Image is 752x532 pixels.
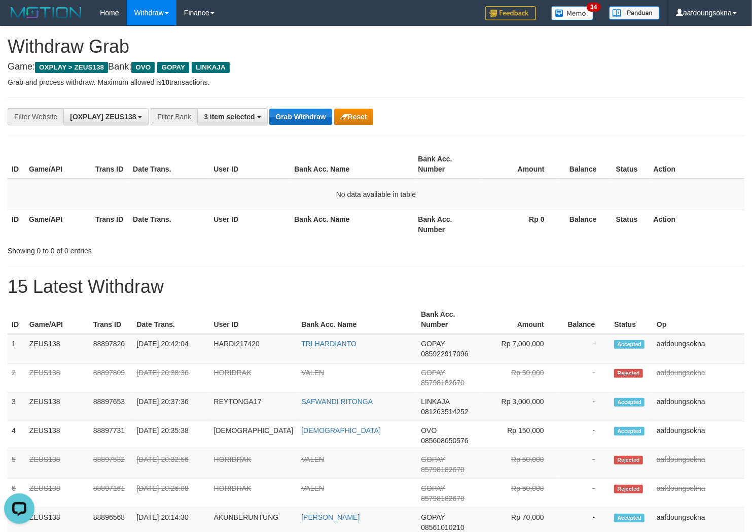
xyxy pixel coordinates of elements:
[587,3,600,12] span: 34
[551,6,594,20] img: Button%20Memo.svg
[301,484,324,492] a: VALEN
[301,426,381,435] a: [DEMOGRAPHIC_DATA]
[25,363,89,392] td: ZEUS138
[653,392,744,421] td: aafdoungsokna
[8,5,85,20] img: MOTION_logo.png
[210,363,298,392] td: HORIDRAK
[197,108,267,125] button: 3 item selected
[89,305,133,334] th: Trans ID
[25,334,89,363] td: ZEUS138
[483,363,559,392] td: Rp 50,000
[132,392,209,421] td: [DATE] 20:37:36
[653,450,744,479] td: aafdoungsokna
[421,455,445,463] span: GOPAY
[481,150,560,179] th: Amount
[132,334,209,363] td: [DATE] 20:42:04
[25,479,89,508] td: ZEUS138
[132,479,209,508] td: [DATE] 20:26:08
[653,421,744,450] td: aafdoungsokna
[35,62,108,73] span: OXPLAY > ZEUS138
[301,455,324,463] a: VALEN
[131,62,155,73] span: OVO
[89,392,133,421] td: 88897653
[301,340,356,348] a: TRI HARDIANTO
[70,113,136,121] span: [OXPLAY] ZEUS138
[89,450,133,479] td: 88897532
[192,62,230,73] span: LINKAJA
[421,513,445,521] span: GOPAY
[414,210,481,239] th: Bank Acc. Number
[614,369,642,378] span: Rejected
[8,242,306,256] div: Showing 0 to 0 of 0 entries
[301,397,373,406] a: SAFWANDI RITONGA
[559,305,611,334] th: Balance
[8,277,744,297] h1: 15 Latest Withdraw
[25,210,91,239] th: Game/API
[421,369,445,377] span: GOPAY
[25,150,91,179] th: Game/API
[483,305,559,334] th: Amount
[559,363,611,392] td: -
[25,450,89,479] td: ZEUS138
[8,150,25,179] th: ID
[89,421,133,450] td: 88897731
[421,494,464,503] span: Copy 85798182670 to clipboard
[559,479,611,508] td: -
[560,150,612,179] th: Balance
[8,450,25,479] td: 5
[129,210,209,239] th: Date Trans.
[483,450,559,479] td: Rp 50,000
[609,6,660,20] img: panduan.png
[421,426,437,435] span: OVO
[559,392,611,421] td: -
[301,369,324,377] a: VALEN
[210,479,298,508] td: HORIDRAK
[614,485,642,493] span: Rejected
[209,150,290,179] th: User ID
[132,421,209,450] td: [DATE] 20:35:38
[612,150,650,179] th: Status
[63,108,149,125] button: [OXPLAY] ZEUS138
[8,334,25,363] td: 1
[414,150,481,179] th: Bank Acc. Number
[210,392,298,421] td: REYTONGA17
[421,397,449,406] span: LINKAJA
[559,334,611,363] td: -
[653,479,744,508] td: aafdoungsokna
[612,210,650,239] th: Status
[89,334,133,363] td: 88897826
[89,363,133,392] td: 88897809
[421,379,464,387] span: Copy 85798182670 to clipboard
[653,305,744,334] th: Op
[421,350,468,358] span: Copy 085922917096 to clipboard
[8,210,25,239] th: ID
[421,340,445,348] span: GOPAY
[421,408,468,416] span: Copy 081263514252 to clipboard
[483,479,559,508] td: Rp 50,000
[204,113,255,121] span: 3 item selected
[653,334,744,363] td: aafdoungsokna
[25,421,89,450] td: ZEUS138
[483,334,559,363] td: Rp 7,000,000
[210,450,298,479] td: HORIDRAK
[290,210,414,239] th: Bank Acc. Name
[560,210,612,239] th: Balance
[8,62,744,72] h4: Game: Bank:
[301,513,360,521] a: [PERSON_NAME]
[614,456,642,464] span: Rejected
[4,4,34,35] button: Open LiveChat chat widget
[8,479,25,508] td: 6
[25,392,89,421] td: ZEUS138
[485,6,536,20] img: Feedback.jpg
[650,150,744,179] th: Action
[297,305,417,334] th: Bank Acc. Name
[421,523,464,531] span: Copy 08561010210 to clipboard
[157,62,189,73] span: GOPAY
[421,437,468,445] span: Copy 085608650576 to clipboard
[89,479,133,508] td: 88897161
[483,421,559,450] td: Rp 150,000
[210,421,298,450] td: [DEMOGRAPHIC_DATA]
[483,392,559,421] td: Rp 3,000,000
[417,305,482,334] th: Bank Acc. Number
[481,210,560,239] th: Rp 0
